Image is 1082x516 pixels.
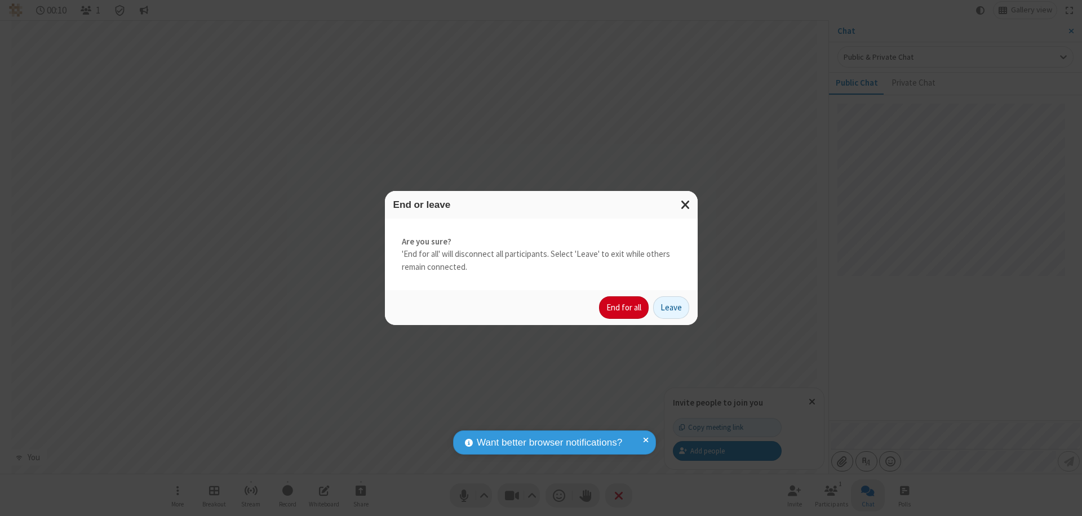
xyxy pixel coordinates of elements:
h3: End or leave [393,199,689,210]
button: End for all [599,296,649,319]
span: Want better browser notifications? [477,435,622,450]
button: Leave [653,296,689,319]
strong: Are you sure? [402,235,681,248]
button: Close modal [674,191,698,219]
div: 'End for all' will disconnect all participants. Select 'Leave' to exit while others remain connec... [385,219,698,291]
